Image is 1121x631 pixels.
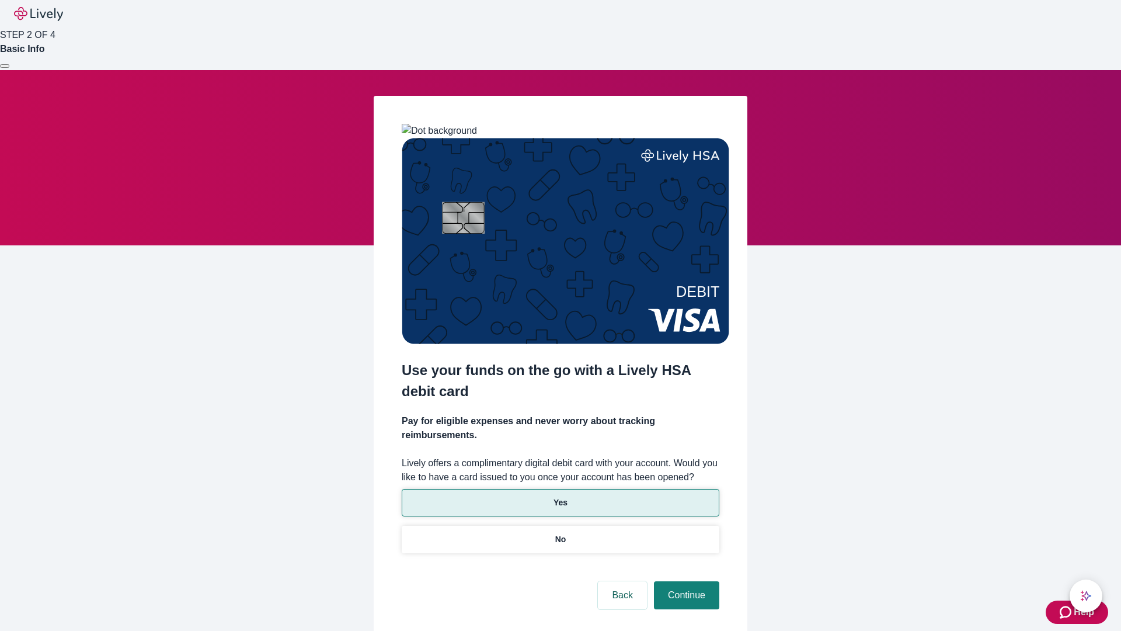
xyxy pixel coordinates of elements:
[402,414,719,442] h4: Pay for eligible expenses and never worry about tracking reimbursements.
[402,489,719,516] button: Yes
[402,360,719,402] h2: Use your funds on the go with a Lively HSA debit card
[1080,590,1092,602] svg: Lively AI Assistant
[1046,601,1108,624] button: Zendesk support iconHelp
[402,124,477,138] img: Dot background
[598,581,647,609] button: Back
[402,138,729,344] img: Debit card
[1070,580,1102,612] button: chat
[402,456,719,484] label: Lively offers a complimentary digital debit card with your account. Would you like to have a card...
[14,7,63,21] img: Lively
[555,533,566,546] p: No
[1074,605,1094,619] span: Help
[1060,605,1074,619] svg: Zendesk support icon
[553,497,568,509] p: Yes
[402,526,719,553] button: No
[654,581,719,609] button: Continue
